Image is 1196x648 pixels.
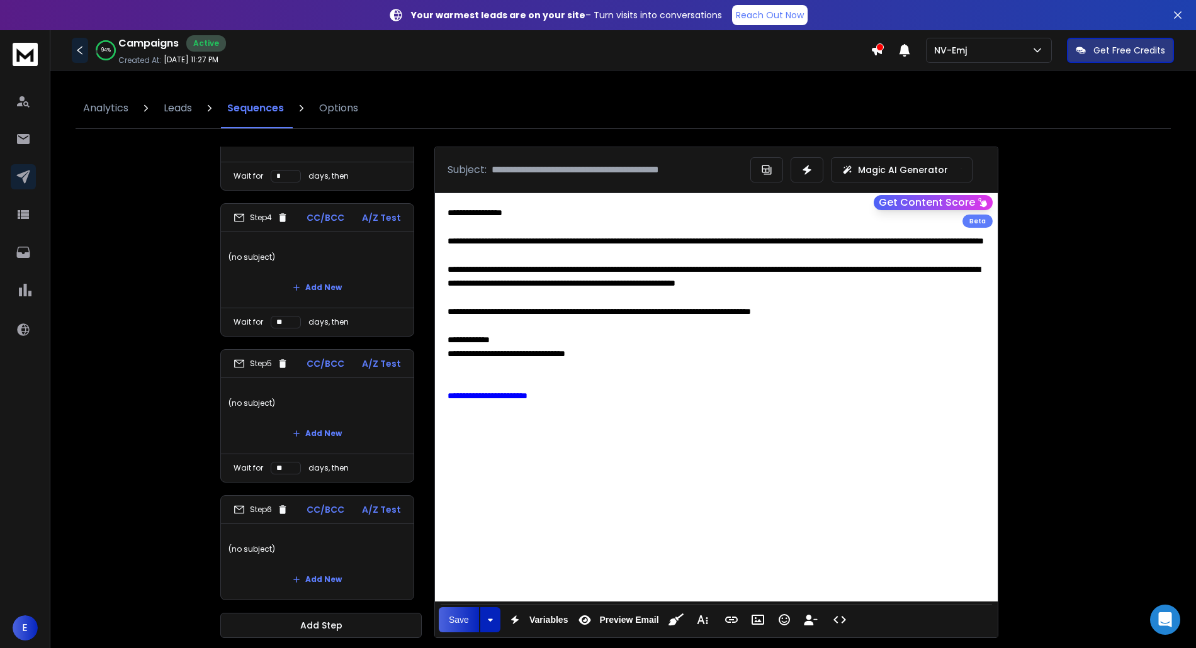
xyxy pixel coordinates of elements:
a: Options [312,88,366,128]
p: Options [319,101,358,116]
strong: Your warmest leads are on your site [411,9,585,21]
li: Step5CC/BCCA/Z Test(no subject)Add NewWait fordays, then [220,349,414,483]
div: Step 5 [234,358,288,369]
div: Open Intercom Messenger [1150,605,1180,635]
p: Sequences [227,101,284,116]
p: CC/BCC [307,211,344,224]
p: A/Z Test [362,211,401,224]
p: [DATE] 11:27 PM [164,55,218,65]
p: Wait for [234,463,263,473]
p: Get Free Credits [1093,44,1165,57]
button: Add New [283,275,352,300]
div: Step 4 [234,212,288,223]
li: Step6CC/BCCA/Z Test(no subject)Add New [220,495,414,600]
p: A/Z Test [362,503,401,516]
button: Add New [283,421,352,446]
p: CC/BCC [307,503,344,516]
p: CC/BCC [307,357,344,370]
p: days, then [308,171,349,181]
p: Wait for [234,317,263,327]
button: Preview Email [573,607,661,632]
div: Step 6 [234,504,288,515]
div: Active [186,35,226,52]
button: Get Free Credits [1067,38,1174,63]
p: days, then [308,317,349,327]
p: Magic AI Generator [858,164,948,176]
span: Variables [527,615,571,625]
button: Save [439,607,479,632]
button: Code View [828,607,852,632]
p: 94 % [101,47,111,54]
h1: Campaigns [118,36,179,51]
a: Reach Out Now [732,5,808,25]
p: Subject: [448,162,487,177]
a: Analytics [76,88,136,128]
a: Sequences [220,88,291,128]
button: E [13,615,38,640]
p: Reach Out Now [736,9,804,21]
button: More Text [691,607,714,632]
p: NV-Emj [934,44,972,57]
div: Beta [962,215,993,228]
p: (no subject) [228,532,406,567]
p: Analytics [83,101,128,116]
button: Insert Unsubscribe Link [799,607,823,632]
span: Preview Email [597,615,661,625]
button: Variables [503,607,571,632]
button: Get Content Score [874,195,993,210]
p: (no subject) [228,240,406,275]
p: Leads [164,101,192,116]
p: Wait for [234,171,263,181]
button: Add Step [220,613,422,638]
button: Clean HTML [664,607,688,632]
li: Step4CC/BCCA/Z Test(no subject)Add NewWait fordays, then [220,203,414,337]
button: Insert Link (Ctrl+K) [719,607,743,632]
p: – Turn visits into conversations [411,9,722,21]
p: days, then [308,463,349,473]
button: Add New [283,567,352,592]
p: Created At: [118,55,161,65]
a: Leads [156,88,200,128]
button: Emoticons [772,607,796,632]
button: Magic AI Generator [831,157,973,182]
img: logo [13,43,38,66]
p: A/Z Test [362,357,401,370]
p: (no subject) [228,386,406,421]
button: Insert Image (Ctrl+P) [746,607,770,632]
